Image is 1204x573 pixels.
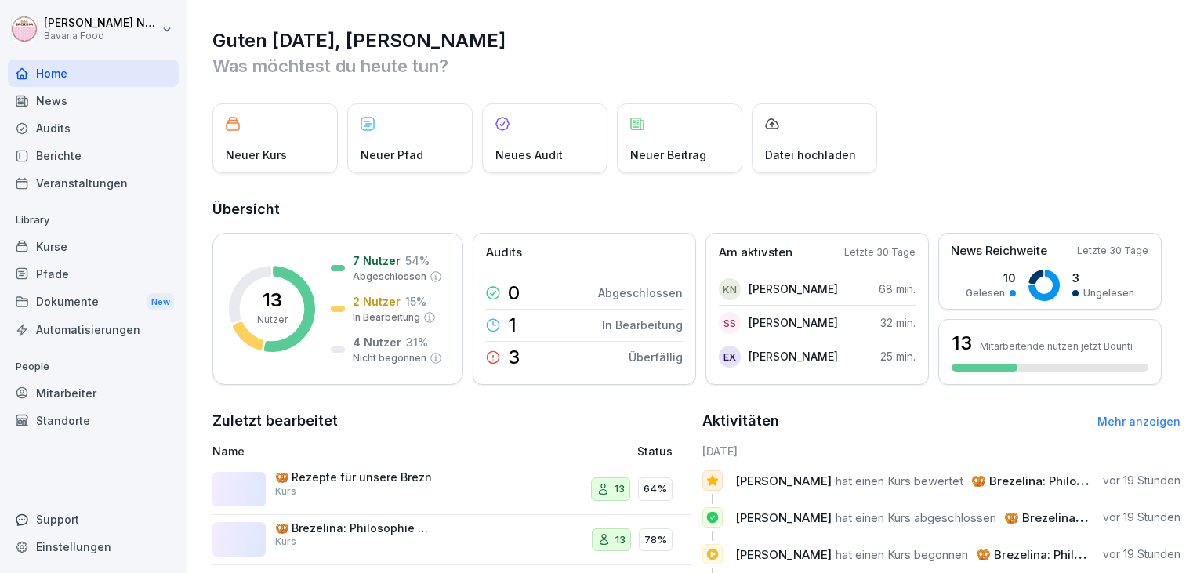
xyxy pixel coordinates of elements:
p: Datei hochladen [765,147,856,163]
p: 7 Nutzer [353,252,401,269]
a: Automatisierungen [8,316,179,343]
p: 3 [508,348,520,367]
a: Mitarbeiter [8,379,179,407]
a: Mehr anzeigen [1097,415,1180,428]
h6: [DATE] [702,443,1181,459]
p: 15 % [405,293,426,310]
span: [PERSON_NAME] [735,510,832,525]
div: KN [719,278,741,300]
a: 🥨 Rezepte für unsere BreznKurs1364% [212,464,691,515]
a: Berichte [8,142,179,169]
p: Kurs [275,484,296,499]
a: Audits [8,114,179,142]
h1: Guten [DATE], [PERSON_NAME] [212,28,1180,53]
p: Bavaria Food [44,31,158,42]
div: EX [719,346,741,368]
a: Home [8,60,179,87]
p: Letzte 30 Tage [844,245,916,259]
p: 25 min. [880,348,916,364]
p: vor 19 Stunden [1103,510,1180,525]
p: Nicht begonnen [353,351,426,365]
span: 🥨 Brezelina: Philosophie und Vielfalt [976,547,1188,562]
p: 54 % [405,252,430,269]
p: Status [637,443,673,459]
div: New [147,293,174,311]
p: 10 [966,270,1016,286]
h2: Aktivitäten [702,410,779,432]
span: hat einen Kurs begonnen [836,547,968,562]
p: In Bearbeitung [602,317,683,333]
p: Nutzer [257,313,288,327]
p: Gelesen [966,286,1005,300]
p: 32 min. [880,314,916,331]
p: 13 [263,291,282,310]
a: Veranstaltungen [8,169,179,197]
p: vor 19 Stunden [1103,546,1180,562]
p: News Reichweite [951,242,1047,260]
p: 1 [508,316,517,335]
p: 3 [1072,270,1134,286]
p: 🥨 Brezelina: Philosophie und Vielfalt [275,521,432,535]
p: Library [8,208,179,233]
p: 64% [644,481,667,497]
p: vor 19 Stunden [1103,473,1180,488]
a: Kurse [8,233,179,260]
a: News [8,87,179,114]
div: Support [8,506,179,533]
p: Was möchtest du heute tun? [212,53,1180,78]
p: 0 [508,284,520,303]
p: In Bearbeitung [353,310,420,325]
span: 🥨 Brezelina: Philosophie und Vielfalt [971,473,1183,488]
p: Audits [486,244,522,262]
p: Mitarbeitende nutzen jetzt Bounti [980,340,1133,352]
a: Einstellungen [8,533,179,560]
p: Neues Audit [495,147,563,163]
p: 4 Nutzer [353,334,401,350]
p: [PERSON_NAME] Neurohr [44,16,158,30]
p: Am aktivsten [719,244,792,262]
p: 31 % [406,334,428,350]
div: SS [719,312,741,334]
p: 🥨 Rezepte für unsere Brezn [275,470,432,484]
p: Neuer Pfad [361,147,423,163]
a: DokumenteNew [8,288,179,317]
p: [PERSON_NAME] [749,281,838,297]
p: 13 [615,481,625,497]
p: [PERSON_NAME] [749,314,838,331]
h2: Übersicht [212,198,1180,220]
p: People [8,354,179,379]
p: [PERSON_NAME] [749,348,838,364]
span: [PERSON_NAME] [735,473,832,488]
p: 78% [644,532,667,548]
p: Name [212,443,506,459]
p: Abgeschlossen [598,285,683,301]
p: Kurs [275,535,296,549]
p: Überfällig [629,349,683,365]
a: 🥨 Brezelina: Philosophie und VielfaltKurs1378% [212,515,691,566]
p: Ungelesen [1083,286,1134,300]
h2: Zuletzt bearbeitet [212,410,691,432]
p: Abgeschlossen [353,270,426,284]
a: Pfade [8,260,179,288]
h3: 13 [952,330,972,357]
p: 2 Nutzer [353,293,401,310]
p: Letzte 30 Tage [1077,244,1148,258]
a: Standorte [8,407,179,434]
p: 68 min. [879,281,916,297]
span: hat einen Kurs abgeschlossen [836,510,996,525]
p: Neuer Beitrag [630,147,706,163]
div: Dokumente [8,288,179,317]
p: Neuer Kurs [226,147,287,163]
p: 13 [615,532,626,548]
